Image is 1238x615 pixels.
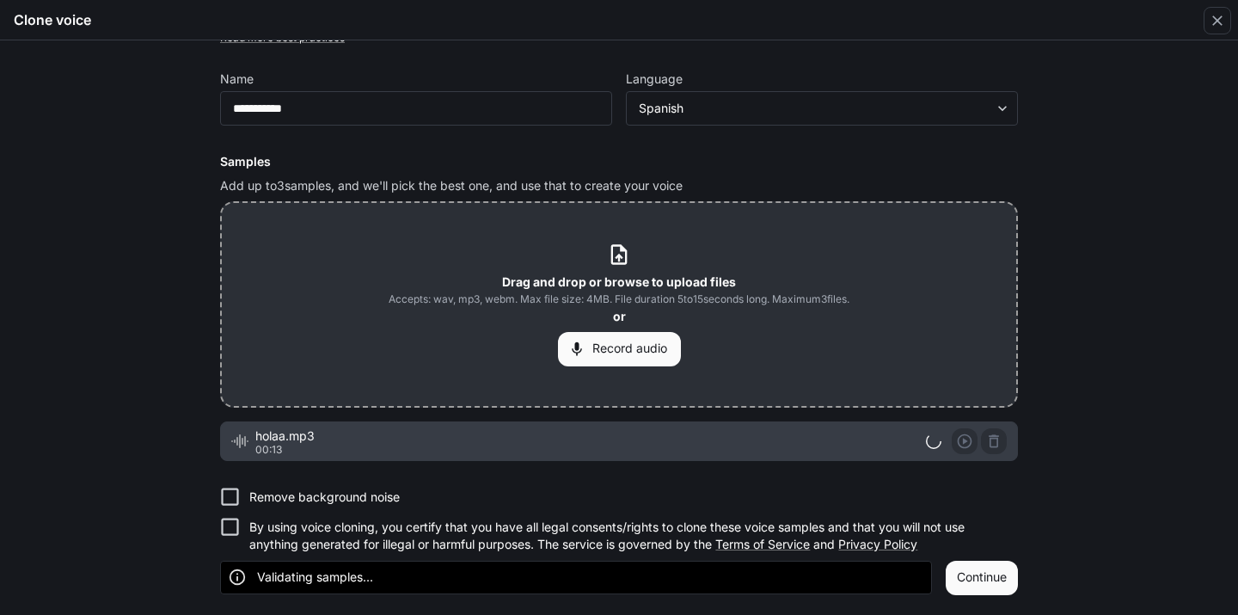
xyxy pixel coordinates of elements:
span: holaa.mp3 [255,427,926,445]
p: 00:13 [255,445,926,455]
h6: Samples [220,153,1018,170]
p: Language [626,73,683,85]
div: Spanish [627,100,1017,117]
b: Drag and drop or browse to upload files [502,274,736,289]
button: Record audio [558,332,681,366]
a: Privacy Policy [838,537,917,551]
span: Accepts: wav, mp3, webm. Max file size: 4MB. File duration 5 to 15 seconds long. Maximum 3 files. [389,291,849,308]
h5: Clone voice [14,10,91,29]
p: Name [220,73,254,85]
p: Add up to 3 samples, and we'll pick the best one, and use that to create your voice [220,177,1018,194]
div: Validating samples... [257,562,373,593]
p: Remove background noise [249,489,400,506]
p: By using voice cloning, you certify that you have all legal consents/rights to clone these voice ... [249,519,1004,553]
a: Terms of Service [715,537,810,551]
b: or [613,309,626,323]
button: Continue [946,561,1018,595]
div: Spanish [639,100,990,117]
